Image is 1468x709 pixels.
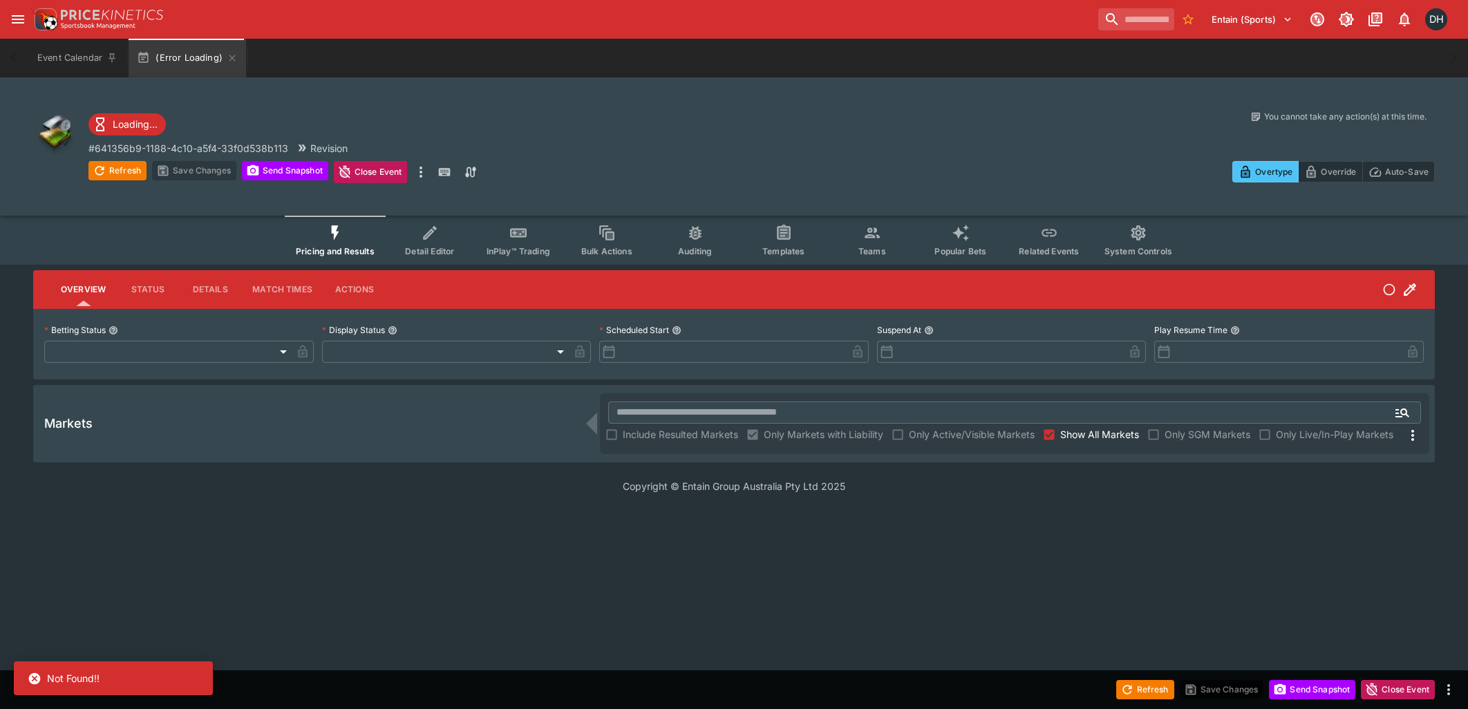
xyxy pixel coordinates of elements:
[285,216,1183,265] div: Event type filters
[1390,400,1415,425] button: Open
[1232,161,1299,182] button: Overtype
[1425,8,1447,30] div: David Howard
[623,427,738,442] span: Include Resulted Markets
[88,141,288,155] p: Copy To Clipboard
[61,10,163,20] img: PriceKinetics
[1334,7,1359,32] button: Toggle light/dark mode
[1404,427,1421,444] svg: More
[1264,111,1427,123] p: You cannot take any action(s) at this time.
[678,246,712,256] span: Auditing
[1305,7,1330,32] button: Connected to PK
[1321,164,1356,179] p: Override
[1385,164,1429,179] p: Auto-Save
[296,246,375,256] span: Pricing and Results
[61,23,135,29] img: Sportsbook Management
[1232,161,1435,182] div: Start From
[858,246,886,256] span: Teams
[179,273,241,306] button: Details
[1104,246,1172,256] span: System Controls
[1363,7,1388,32] button: Documentation
[1116,680,1174,699] button: Refresh
[1298,161,1362,182] button: Override
[113,117,158,131] p: Loading...
[1019,246,1079,256] span: Related Events
[405,246,454,256] span: Detail Editor
[88,161,147,180] button: Refresh
[1361,680,1435,699] button: Close Event
[323,273,386,306] button: Actions
[242,161,328,180] button: Send Snapshot
[1060,427,1139,442] span: Show All Markets
[29,39,126,77] button: Event Calendar
[934,246,986,256] span: Popular Bets
[672,325,681,335] button: Scheduled Start
[33,111,77,155] img: other.png
[388,325,397,335] button: Display Status
[1421,4,1451,35] button: David Howard
[117,273,179,306] button: Status
[1177,8,1199,30] button: No Bookmarks
[599,324,669,336] p: Scheduled Start
[241,273,323,306] button: Match Times
[30,6,58,33] img: PriceKinetics Logo
[50,273,117,306] button: Overview
[762,246,804,256] span: Templates
[764,427,883,442] span: Only Markets with Liability
[1165,427,1250,442] span: Only SGM Markets
[1276,427,1393,442] span: Only Live/In-Play Markets
[44,415,93,431] h5: Markets
[877,324,921,336] p: Suspend At
[581,246,632,256] span: Bulk Actions
[413,161,429,183] button: more
[1362,161,1435,182] button: Auto-Save
[334,161,408,183] button: Close Event
[6,7,30,32] button: open drawer
[44,324,106,336] p: Betting Status
[129,39,246,77] button: (Error Loading)
[1269,680,1355,699] button: Send Snapshot
[310,141,348,155] p: Revision
[322,324,385,336] p: Display Status
[1230,325,1240,335] button: Play Resume Time
[109,325,118,335] button: Betting Status
[1154,324,1227,336] p: Play Resume Time
[924,325,934,335] button: Suspend At
[1203,8,1301,30] button: Select Tenant
[1440,681,1457,698] button: more
[909,427,1035,442] span: Only Active/Visible Markets
[1098,8,1174,30] input: search
[47,672,100,684] span: Not Found!!
[1392,7,1417,32] button: Notifications
[487,246,550,256] span: InPlay™ Trading
[1255,164,1292,179] p: Overtype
